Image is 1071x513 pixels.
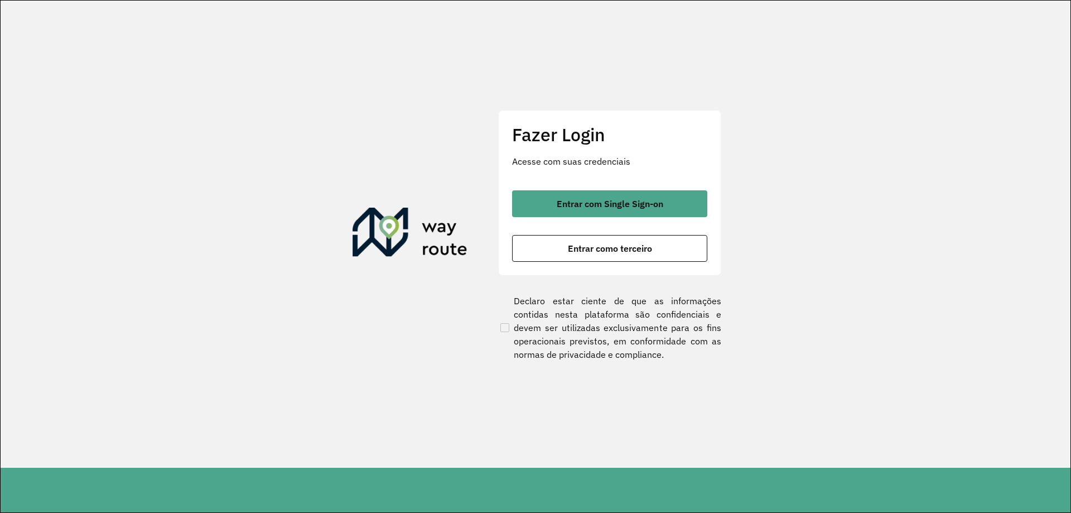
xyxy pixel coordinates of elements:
button: button [512,190,707,217]
span: Entrar como terceiro [568,244,652,253]
label: Declaro estar ciente de que as informações contidas nesta plataforma são confidenciais e devem se... [498,294,721,361]
p: Acesse com suas credenciais [512,155,707,168]
img: Roteirizador AmbevTech [353,208,467,261]
span: Entrar com Single Sign-on [557,199,663,208]
h2: Fazer Login [512,124,707,145]
button: button [512,235,707,262]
